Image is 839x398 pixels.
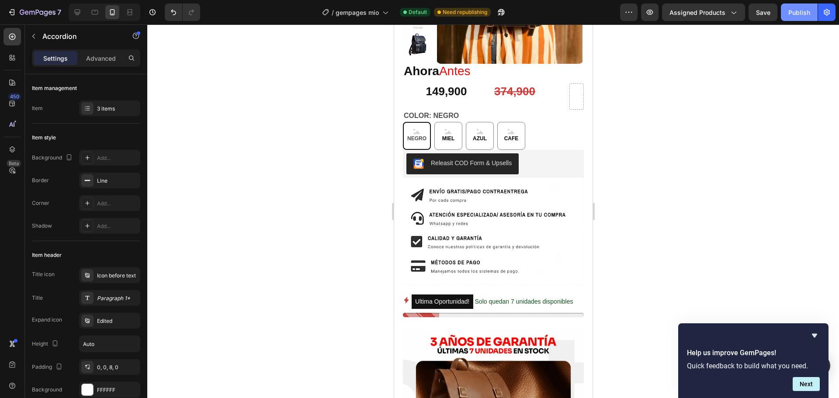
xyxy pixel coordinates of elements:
[165,3,200,21] div: Undo/Redo
[32,152,74,164] div: Background
[97,105,138,113] div: 3 items
[32,316,62,324] div: Expand icon
[781,3,818,21] button: Publish
[788,8,810,17] div: Publish
[3,3,65,21] button: 7
[809,330,820,341] button: Hide survey
[32,199,49,207] div: Corner
[32,104,43,112] div: Item
[756,9,770,16] span: Save
[394,24,593,398] iframe: Design area
[32,338,60,350] div: Height
[32,361,64,373] div: Padding
[42,31,117,42] p: Accordion
[669,8,725,17] span: Assigned Products
[97,272,138,280] div: Icon before text
[409,8,427,16] span: Default
[97,363,138,371] div: 0, 0, 8, 0
[32,251,62,259] div: Item header
[80,336,140,352] input: Auto
[32,294,43,302] div: Title
[662,3,745,21] button: Assigned Products
[8,93,21,100] div: 450
[97,222,138,230] div: Add...
[32,84,77,92] div: Item management
[793,377,820,391] button: Next question
[32,177,49,184] div: Border
[7,160,21,167] div: Beta
[32,134,56,142] div: Item style
[687,348,820,358] h2: Help us improve GemPages!
[97,200,138,208] div: Add...
[332,8,334,17] span: /
[57,7,61,17] p: 7
[336,8,379,17] span: gempages mio
[687,330,820,391] div: Help us improve GemPages!
[97,317,138,325] div: Edited
[43,54,68,63] p: Settings
[86,54,116,63] p: Advanced
[97,177,138,185] div: Line
[749,3,777,21] button: Save
[97,154,138,162] div: Add...
[32,386,62,394] div: Background
[443,8,487,16] span: Need republishing
[97,294,138,302] div: Paragraph 1*
[32,270,55,278] div: Title icon
[32,222,52,230] div: Shadow
[97,386,138,394] div: FFFFFF
[687,362,820,370] p: Quick feedback to build what you need.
